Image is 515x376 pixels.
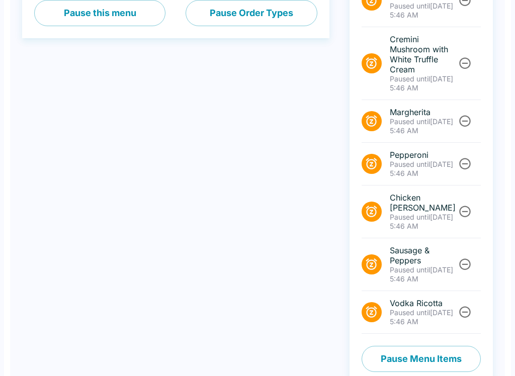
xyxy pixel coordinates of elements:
[390,150,457,160] span: Pepperoni
[390,117,430,126] span: Paused until
[390,160,457,178] p: [DATE] 5:46 AM
[390,34,457,74] span: Cremini Mushroom with White Truffle Cream
[390,213,430,221] span: Paused until
[390,74,430,83] span: Paused until
[456,202,474,221] button: Unpause
[456,54,474,72] button: Unpause
[390,160,430,168] span: Paused until
[390,265,430,274] span: Paused until
[390,213,457,231] p: [DATE] 5:46 AM
[456,112,474,130] button: Unpause
[390,245,457,265] span: Sausage & Peppers
[456,303,474,321] button: Unpause
[390,193,457,213] span: Chicken [PERSON_NAME]
[390,298,457,308] span: Vodka Ricotta
[390,107,457,117] span: Margherita
[456,255,474,273] button: Unpause
[390,117,457,135] p: [DATE] 5:46 AM
[362,346,481,372] button: Pause Menu Items
[390,265,457,284] p: [DATE] 5:46 AM
[390,2,457,20] p: [DATE] 5:46 AM
[456,154,474,173] button: Unpause
[390,308,457,326] p: [DATE] 5:46 AM
[390,74,457,92] p: [DATE] 5:46 AM
[390,308,430,317] span: Paused until
[390,2,430,10] span: Paused until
